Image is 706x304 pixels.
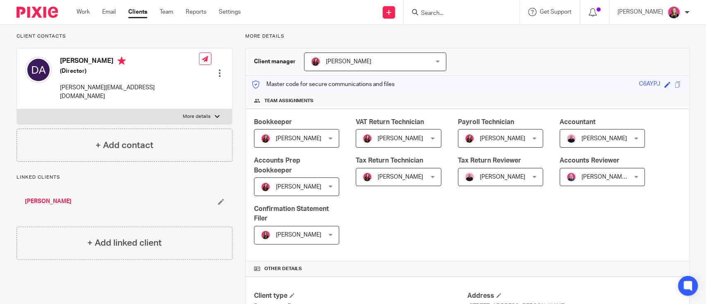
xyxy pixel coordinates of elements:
span: Get Support [540,9,572,15]
img: Bio%20-%20Kemi%20.png [464,172,474,182]
h4: + Add linked client [87,237,162,249]
span: Tax Return Reviewer [458,157,521,164]
img: 21.png [362,134,372,144]
span: Accountant [560,119,596,125]
span: [PERSON_NAME] [276,232,321,238]
h5: (Director) [60,67,199,75]
a: Team [160,8,173,16]
span: [PERSON_NAME] [378,136,423,141]
p: More details [245,33,689,40]
span: Payroll Technician [458,119,514,125]
img: 21.png [464,134,474,144]
p: [PERSON_NAME][EMAIL_ADDRESS][DOMAIN_NAME] [60,84,199,101]
span: Bookkeeper [254,119,292,125]
span: [PERSON_NAME] [480,174,525,180]
p: Linked clients [17,174,232,181]
h4: [PERSON_NAME] [60,57,199,67]
p: [PERSON_NAME] [617,8,663,16]
span: VAT Return Technician [356,119,424,125]
span: [PERSON_NAME] [276,184,321,190]
span: Accounts Reviewer [560,157,620,164]
a: Settings [219,8,241,16]
span: Team assignments [264,98,314,104]
img: 21.png [311,57,321,67]
a: [PERSON_NAME] [25,197,72,206]
a: Reports [186,8,206,16]
h4: Client type [254,292,467,300]
span: [PERSON_NAME] [326,59,371,65]
img: svg%3E [25,57,52,83]
img: 21.png [261,134,270,144]
img: 17.png [261,230,270,240]
span: Accounts Prep Bookkeeper [254,157,300,173]
span: Confirmation Statement Filer [254,206,329,222]
img: 21.png [362,172,372,182]
a: Clients [128,8,147,16]
img: Cheryl%20Sharp%20FCCA.png [566,172,576,182]
img: Bio%20-%20Kemi%20.png [566,134,576,144]
span: Other details [264,266,302,272]
h4: Address [467,292,681,300]
img: Pixie [17,7,58,18]
h3: Client manager [254,57,296,66]
div: C6AYPJ [639,80,660,89]
h4: + Add contact [96,139,153,152]
span: [PERSON_NAME] FCCA [582,174,644,180]
a: Email [102,8,116,16]
img: 21.png [261,182,270,192]
input: Search [420,10,495,17]
i: Primary [117,57,126,65]
a: Work [77,8,90,16]
span: [PERSON_NAME] [480,136,525,141]
p: Master code for secure communications and files [252,80,395,89]
img: Team%20headshots.png [667,6,680,19]
span: Tax Return Technician [356,157,423,164]
span: [PERSON_NAME] [378,174,423,180]
span: [PERSON_NAME] [276,136,321,141]
p: Client contacts [17,33,232,40]
p: More details [183,113,211,120]
span: [PERSON_NAME] [582,136,627,141]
